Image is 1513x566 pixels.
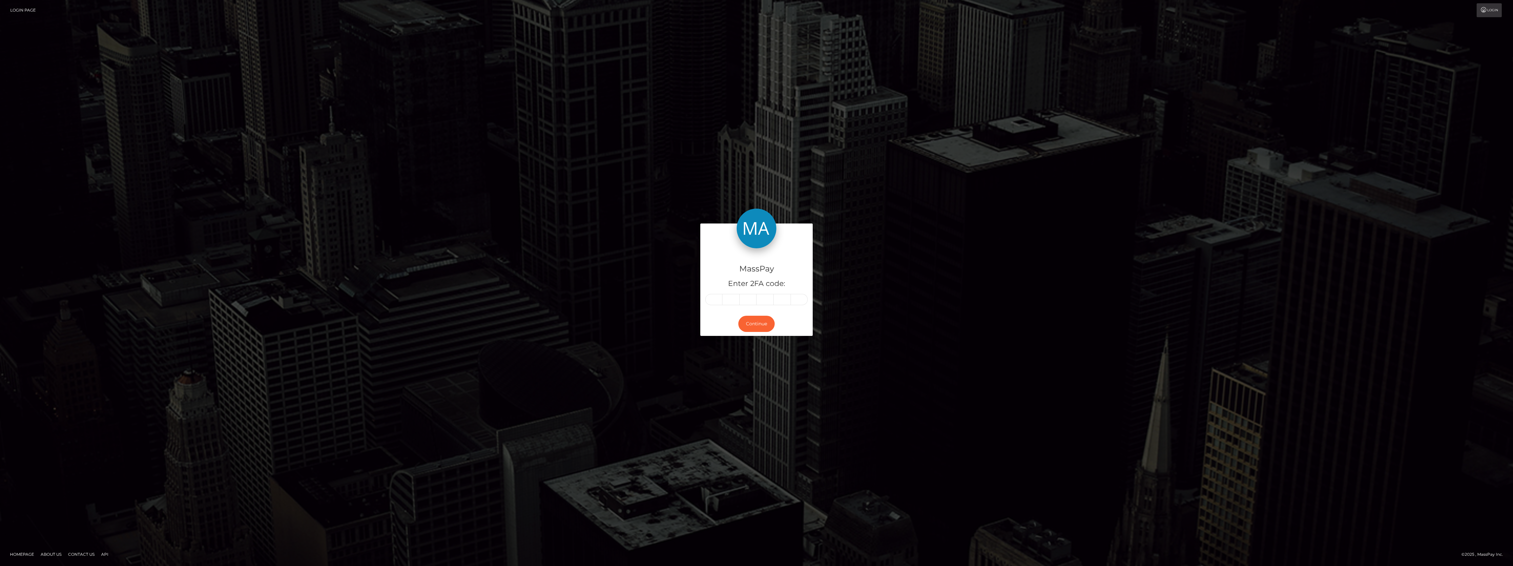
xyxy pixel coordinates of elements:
div: © 2025 , MassPay Inc. [1461,551,1508,558]
a: Contact Us [65,549,97,559]
a: API [99,549,111,559]
h4: MassPay [705,263,808,275]
img: MassPay [737,209,776,248]
h5: Enter 2FA code: [705,279,808,289]
button: Continue [738,316,775,332]
a: Login [1477,3,1502,17]
a: Login Page [10,3,36,17]
a: About Us [38,549,64,559]
a: Homepage [7,549,37,559]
